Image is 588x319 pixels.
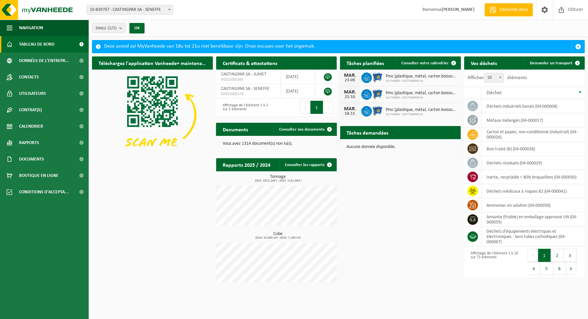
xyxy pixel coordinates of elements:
[538,249,551,262] button: 1
[386,74,458,79] span: Pmc (plastique, métal, carton boisson) (industriel)
[484,73,504,83] span: 10
[482,127,585,142] td: carton et papier, non-conditionné (industriel) (04-000026)
[87,5,173,15] span: 10-839707 - CASTINGPAR SA - SENEFFE
[482,156,585,170] td: déchets résiduels (04-000029)
[540,262,553,275] button: 5
[281,84,316,98] td: [DATE]
[343,112,356,116] div: 18-11
[566,262,576,275] button: Next
[19,118,43,135] span: Calendrier
[87,5,173,14] span: 10-839707 - CASTINGPAR SA - SENEFFE
[551,249,564,262] button: 2
[482,227,585,246] td: déchets d'équipements électriques et électroniques - Sans tubes cathodiques (04-000067)
[19,53,69,69] span: Données de l'entrepr...
[108,26,117,30] count: (2/2)
[216,123,255,136] h2: Documents
[464,56,504,69] h2: Vos déchets
[396,56,460,70] a: Consulter votre calendrier
[525,56,584,70] a: Demander un transport
[343,73,356,78] div: MAR.
[19,135,39,151] span: Rapports
[340,126,395,139] h2: Tâches demandées
[553,262,566,275] button: 8
[323,101,333,114] button: Next
[221,77,276,82] span: RED25005365
[19,36,55,53] span: Tableau de bord
[528,262,540,275] button: 4
[19,167,58,184] span: Boutique en ligne
[221,92,276,97] span: RED25005370
[221,86,269,91] span: CASTINGPAR SA - SENEFFE
[386,79,458,83] span: 10-744966 - CASTINGPAR SA
[219,175,337,182] h3: Tonnage
[310,101,323,114] button: 1
[343,78,356,83] div: 23-09
[486,90,502,96] span: Déchet
[564,249,577,262] button: 3
[482,113,585,127] td: métaux mélangés (04-000017)
[485,3,533,16] a: Demande devis
[92,70,213,160] img: Download de VHEPlus App
[216,56,284,69] h2: Certificats & attestations
[442,7,475,12] strong: [PERSON_NAME]
[482,198,585,212] td: Ammoniac en solution (04-000058)
[372,72,383,83] img: WB-0660-HPE-BE-01
[482,212,585,227] td: amiante (friable) en emballage approuvé UN (04-000059)
[498,7,530,13] span: Demande devis
[19,20,43,36] span: Navigation
[281,70,316,84] td: [DATE]
[343,106,356,112] div: MAR.
[219,236,337,240] span: 2024: 10,600 m3 - 2025: 7,280 m3
[104,40,572,53] div: Deze avond zal MyVanheede van 18u tot 21u niet bereikbaar zijn. Onze excuses voor het ongemak.
[386,107,458,113] span: Pmc (plastique, métal, carton boisson) (industriel)
[347,145,454,149] p: Aucune donnée disponible.
[401,61,449,65] span: Consulter votre calendrier
[19,184,69,200] span: Conditions d'accepta...
[485,73,504,82] span: 10
[343,90,356,95] div: MAR.
[482,142,585,156] td: bois traité (B) (04-000028)
[19,69,39,85] span: Contacts
[528,249,538,262] button: Previous
[279,127,325,132] span: Consulter vos documents
[96,23,117,33] span: Site(s)
[386,91,458,96] span: Pmc (plastique, métal, carton boisson) (industriel)
[223,141,330,146] p: Vous avez 1314 document(s) non lu(s).
[19,151,44,167] span: Documents
[482,184,585,198] td: déchets médicaux à risques B2 (04-000041)
[372,88,383,99] img: WB-0660-HPE-BE-01
[221,72,266,77] span: CASTINGPAR SA - JUMET
[280,158,336,171] a: Consulter les rapports
[482,170,585,184] td: inerte, recyclable < 80% briquaillons (04-000030)
[19,85,46,102] span: Utilisateurs
[274,123,336,136] a: Consulter vos documents
[482,99,585,113] td: déchets industriels banals (04-000008)
[467,248,521,276] div: Affichage de l'élément 1 à 10 sur 72 éléments
[92,56,213,69] h2: Téléchargez l'application Vanheede+ maintenant!
[343,95,356,99] div: 21-10
[530,61,573,65] span: Demander un transport
[467,75,527,80] label: Afficher éléments
[219,100,273,115] div: Affichage de l'élément 1 à 2 sur 2 éléments
[300,101,310,114] button: Previous
[216,158,277,171] h2: Rapports 2025 / 2024
[386,113,458,117] span: 10-744966 - CASTINGPAR SA
[129,23,145,33] button: OK
[92,23,125,33] button: Site(s)(2/2)
[386,96,458,100] span: 10-744966 - CASTINGPAR SA
[219,179,337,182] span: 2024: 1912,249 t - 2025: 1151,864 t
[19,102,42,118] span: Contrat(s)
[219,232,337,240] h3: Cube
[340,56,391,69] h2: Tâches planifiées
[372,105,383,116] img: WB-0660-HPE-BE-01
